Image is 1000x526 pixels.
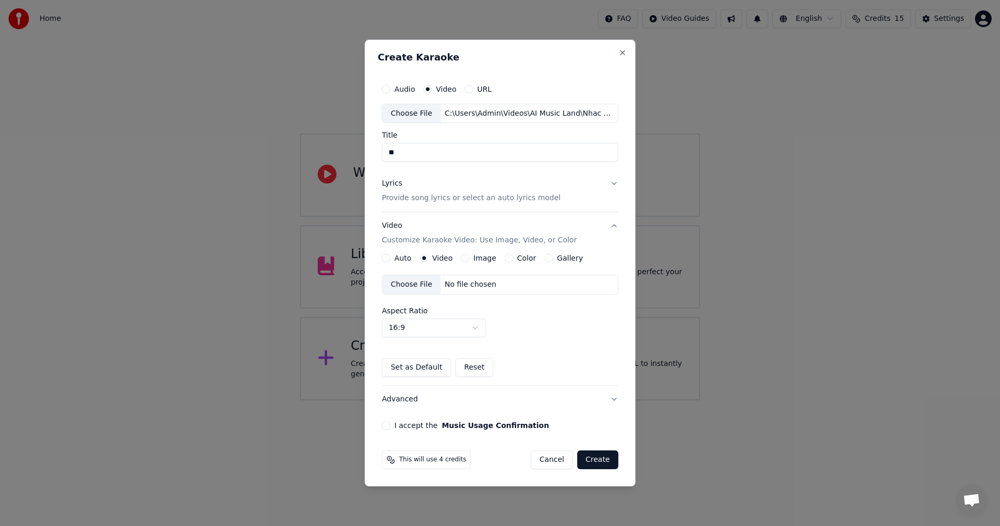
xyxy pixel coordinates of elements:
[432,254,453,262] label: Video
[394,254,411,262] label: Auto
[517,254,536,262] label: Color
[441,108,618,119] div: C:\Users\Admin\Videos\AI Music Land\Nhac Viet\Gap Lai Nguoi Xua\Gap Lai Nguoi Xua.mp4
[382,307,618,314] label: Aspect Ratio
[442,422,549,429] button: I accept the
[477,85,492,93] label: URL
[473,254,496,262] label: Image
[382,132,618,139] label: Title
[382,104,441,123] div: Choose File
[455,358,493,377] button: Reset
[382,254,618,385] div: VideoCustomize Karaoke Video: Use Image, Video, or Color
[436,85,456,93] label: Video
[382,193,560,204] p: Provide song lyrics or select an auto lyrics model
[382,221,577,246] div: Video
[531,450,573,469] button: Cancel
[577,450,618,469] button: Create
[382,275,441,294] div: Choose File
[557,254,583,262] label: Gallery
[394,85,415,93] label: Audio
[378,53,622,62] h2: Create Karaoke
[382,358,451,377] button: Set as Default
[394,422,549,429] label: I accept the
[382,170,618,212] button: LyricsProvide song lyrics or select an auto lyrics model
[382,386,618,413] button: Advanced
[382,235,577,246] p: Customize Karaoke Video: Use Image, Video, or Color
[382,213,618,254] button: VideoCustomize Karaoke Video: Use Image, Video, or Color
[441,279,501,290] div: No file chosen
[399,456,466,464] span: This will use 4 credits
[382,179,402,189] div: Lyrics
